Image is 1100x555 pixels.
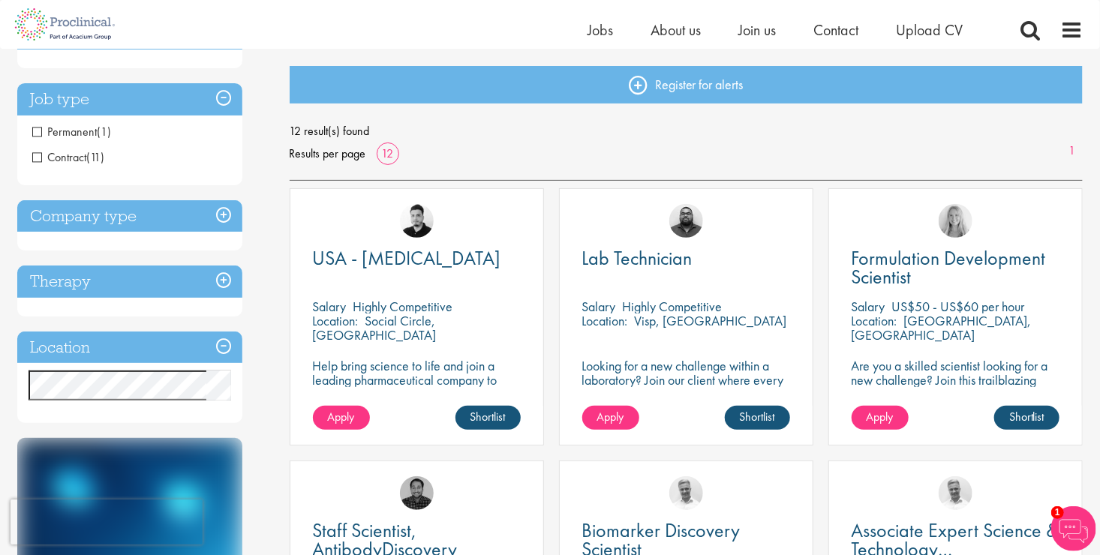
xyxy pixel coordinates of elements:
img: Anderson Maldonado [400,204,434,238]
a: Formulation Development Scientist [852,249,1059,286]
p: US$50 - US$60 per hour [892,298,1025,315]
span: Location: [852,312,897,329]
span: 1 [1051,506,1064,519]
img: Shannon Briggs [939,204,972,238]
p: Highly Competitive [623,298,723,315]
span: Formulation Development Scientist [852,245,1046,289]
a: Apply [313,406,370,430]
span: USA - [MEDICAL_DATA] [313,245,501,271]
span: Contract [32,149,86,165]
h3: Therapy [17,265,242,298]
p: Social Circle, [GEOGRAPHIC_DATA] [313,312,437,343]
img: Ashley Bennett [669,204,703,238]
span: Apply [867,409,894,424]
h3: Company type [17,200,242,232]
img: Joshua Bye [939,476,972,510]
p: Looking for a new challenge within a laboratory? Join our client where every experiment brings us... [582,358,790,401]
a: Apply [582,406,639,430]
a: Contact [813,20,858,40]
a: Lab Technician [582,249,790,268]
a: Shortlist [455,406,521,430]
span: Apply [328,409,355,424]
span: Location: [313,312,359,329]
a: Upload CV [896,20,963,40]
p: Are you a skilled scientist looking for a new challenge? Join this trailblazing biotech on the cu... [852,358,1059,430]
p: Highly Competitive [353,298,453,315]
img: Mike Raletz [400,476,434,510]
span: Salary [582,298,616,315]
span: Salary [313,298,347,315]
span: (11) [86,149,104,165]
a: USA - [MEDICAL_DATA] [313,249,521,268]
a: 1 [1061,142,1083,160]
img: Joshua Bye [669,476,703,510]
a: Shortlist [994,406,1059,430]
span: Lab Technician [582,245,693,271]
a: Apply [852,406,909,430]
span: 12 result(s) found [290,120,1083,142]
h3: Location [17,331,242,364]
h3: Job type [17,83,242,115]
iframe: reCAPTCHA [11,499,203,544]
span: (1) [97,124,111,139]
span: Location: [582,312,628,329]
p: [GEOGRAPHIC_DATA], [GEOGRAPHIC_DATA] [852,312,1032,343]
p: Help bring science to life and join a leading pharmaceutical company to play a key role in delive... [313,358,521,430]
p: Visp, [GEOGRAPHIC_DATA] [635,312,787,329]
a: 12 [377,145,399,161]
span: Salary [852,298,885,315]
span: Permanent [32,124,111,139]
a: About us [651,20,701,40]
img: Chatbot [1051,506,1096,551]
a: Register for alerts [290,66,1083,103]
span: Results per page [290,142,366,165]
span: Contract [32,149,104,165]
span: Apply [597,409,624,424]
a: Shortlist [725,406,790,430]
a: Join us [738,20,776,40]
a: Jobs [588,20,613,40]
span: Permanent [32,124,97,139]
